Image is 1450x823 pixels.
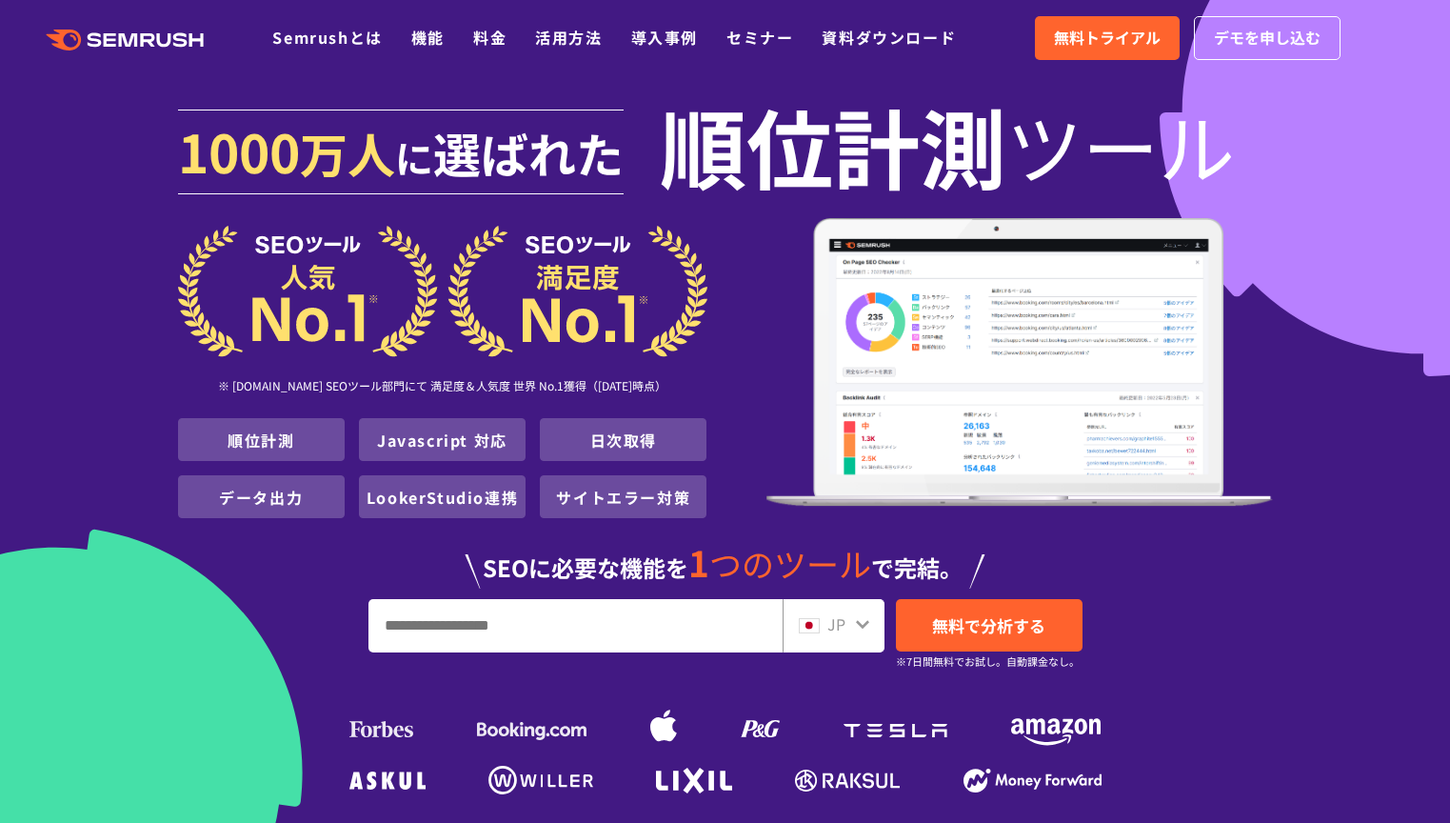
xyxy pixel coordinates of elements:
[726,26,793,49] a: セミナー
[411,26,445,49] a: 機能
[660,107,1006,183] span: 順位計測
[473,26,507,49] a: 料金
[367,486,518,509] a: LookerStudio連携
[1054,26,1161,50] span: 無料トライアル
[178,526,1273,589] div: SEOに必要な機能を
[219,486,303,509] a: データ出力
[590,429,657,452] a: 日次取得
[871,551,963,584] span: で完結。
[1035,16,1180,60] a: 無料トライアル
[369,600,782,652] input: URL、キーワードを入力してください
[1006,107,1235,183] span: ツール
[822,26,956,49] a: 資料ダウンロード
[932,613,1045,637] span: 無料で分析する
[433,118,624,187] span: 選ばれた
[178,112,300,189] span: 1000
[631,26,698,49] a: 導入事例
[896,599,1083,652] a: 無料で分析する
[228,429,294,452] a: 順位計測
[395,130,433,185] span: に
[556,486,690,509] a: サイトエラー対策
[709,540,871,587] span: つのツール
[178,357,707,418] div: ※ [DOMAIN_NAME] SEOツール部門にて 満足度＆人気度 世界 No.1獲得（[DATE]時点）
[896,652,1080,671] small: ※7日間無料でお試し。自動課金なし。
[1194,16,1341,60] a: デモを申し込む
[272,26,382,49] a: Semrushとは
[1214,26,1321,50] span: デモを申し込む
[300,118,395,187] span: 万人
[688,536,709,588] span: 1
[827,612,845,635] span: JP
[535,26,602,49] a: 活用方法
[377,429,507,452] a: Javascript 対応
